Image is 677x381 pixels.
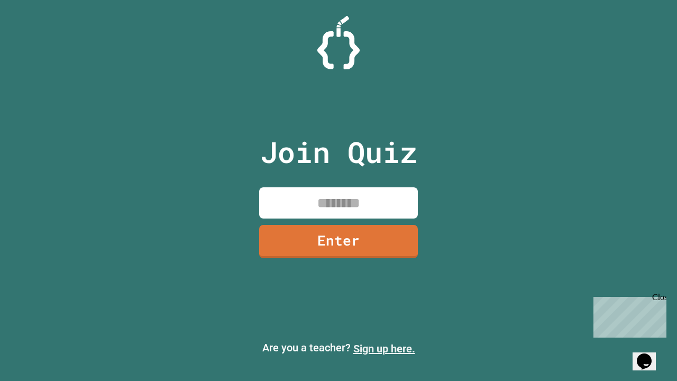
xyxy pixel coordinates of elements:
img: Logo.svg [317,16,360,69]
iframe: chat widget [633,339,666,370]
a: Enter [259,225,418,258]
a: Sign up here. [353,342,415,355]
div: Chat with us now!Close [4,4,73,67]
iframe: chat widget [589,293,666,338]
p: Join Quiz [260,130,417,174]
p: Are you a teacher? [8,340,669,357]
